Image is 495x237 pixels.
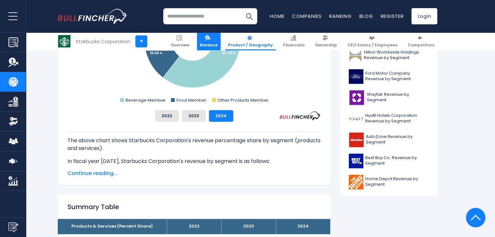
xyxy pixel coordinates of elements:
span: Best Buy Co. Revenue by Segment [365,155,429,166]
span: Revenue [200,43,218,48]
a: Financials [280,32,308,50]
button: 2022 [155,110,179,122]
button: 2023 [182,110,206,122]
img: Ownership [8,117,18,126]
a: Hyatt Hotels Corporation Revenue by Segment [345,110,432,128]
img: BBY logo [349,154,363,168]
img: bullfincher logo [58,9,127,24]
a: Hilton Worldwide Holdings Revenue by Segment [345,46,432,64]
a: Overview [168,32,192,50]
th: 2023 [221,219,276,234]
img: W logo [349,90,365,105]
th: Products & Services (Percent Share) [58,219,167,234]
a: Home Depot Revenue by Segment [345,173,432,191]
a: Ranking [329,13,351,19]
span: Competitors [408,43,434,48]
a: Blog [359,13,373,19]
a: Ownership [312,32,340,50]
a: Competitors [405,32,437,50]
text: Other Products Member [217,97,268,103]
button: 2024 [209,110,233,122]
img: HLT logo [349,48,362,63]
div: The for Starbucks Corporation is the Beverage Member, which represents 60.49% of its total revenu... [67,131,320,233]
p: The above chart shows Starbucks Corporation's revenue percentage share by segment (products and s... [67,137,320,152]
a: Ford Motor Company Revenue by Segment [345,68,432,85]
text: Beverage Member [126,97,166,103]
span: Ownership [315,43,337,48]
span: AutoZone Revenue by Segment [366,134,429,145]
span: Financials [283,43,305,48]
button: Search [241,8,257,24]
a: Go to homepage [58,9,127,24]
img: F logo [349,69,363,84]
span: Product / Geography [228,43,273,48]
span: Ford Motor Company Revenue by Segment [365,71,429,82]
div: Starbucks Corporation [76,38,130,45]
a: Companies [292,13,321,19]
a: AutoZone Revenue by Segment [345,131,432,149]
img: H logo [349,111,363,126]
span: Hyatt Hotels Corporation Revenue by Segment [365,113,429,124]
th: 2022 [167,219,221,234]
h2: Summary Table [67,202,320,212]
img: SBUX logo [58,35,70,47]
p: In fiscal year [DATE], Starbucks Corporation's revenue by segment is as follows: [67,157,320,165]
img: HD logo [349,175,363,189]
span: Home Depot Revenue by Segment [365,176,429,187]
a: CEO Salary / Employees [344,32,400,50]
a: + [135,35,147,47]
span: Overview [171,43,189,48]
a: Home [270,13,284,19]
span: CEO Salary / Employees [347,43,397,48]
tspan: 18.66 % [150,51,163,56]
a: Register [380,13,404,19]
a: Revenue [197,32,221,50]
span: Continue reading... [67,169,320,177]
span: Hilton Worldwide Holdings Revenue by Segment [364,50,429,61]
tspan: 60.49 % [222,51,236,56]
span: Wayfair Revenue by Segment [367,92,429,103]
text: Food Member [176,97,206,103]
a: Wayfair Revenue by Segment [345,89,432,106]
img: AZO logo [349,132,364,147]
th: 2024 [276,219,330,234]
a: Best Buy Co. Revenue by Segment [345,152,432,170]
a: Login [411,8,437,24]
a: Product / Geography [225,32,276,50]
